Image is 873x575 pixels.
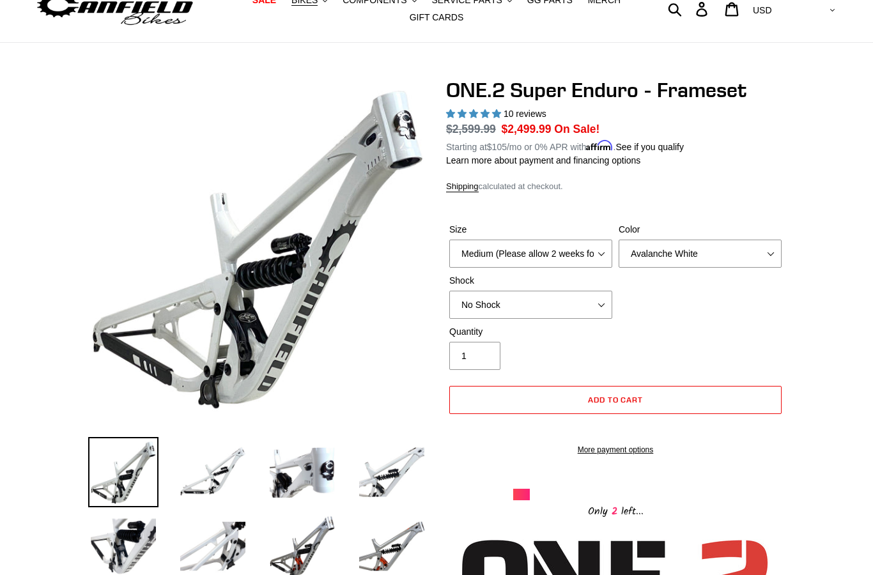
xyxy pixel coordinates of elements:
img: Load image into Gallery viewer, ONE.2 Super Enduro - Frameset [178,437,248,507]
img: Load image into Gallery viewer, ONE.2 Super Enduro - Frameset [267,437,337,507]
label: Quantity [449,325,612,339]
label: Size [449,223,612,236]
a: Learn more about payment and financing options [446,155,640,165]
a: More payment options [449,444,782,456]
label: Color [619,223,782,236]
s: $2,599.99 [446,123,496,135]
span: Affirm [586,140,613,151]
h1: ONE.2 Super Enduro - Frameset [446,78,785,102]
label: Shock [449,274,612,287]
span: $105 [487,142,507,152]
span: On Sale! [554,121,599,137]
button: Add to cart [449,386,782,414]
div: Only left... [513,500,718,520]
span: 2 [608,503,621,519]
a: See if you qualify - Learn more about Affirm Financing (opens in modal) [615,142,684,152]
span: GIFT CARDS [410,12,464,23]
p: Starting at /mo or 0% APR with . [446,137,684,154]
span: 5.00 stars [446,109,504,119]
img: Load image into Gallery viewer, ONE.2 Super Enduro - Frameset [88,437,158,507]
img: Load image into Gallery viewer, ONE.2 Super Enduro - Frameset [357,437,427,507]
span: $2,499.99 [502,123,552,135]
span: Add to cart [588,395,644,404]
a: GIFT CARDS [403,9,470,26]
div: calculated at checkout. [446,180,785,193]
a: Shipping [446,181,479,192]
span: 10 reviews [504,109,546,119]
